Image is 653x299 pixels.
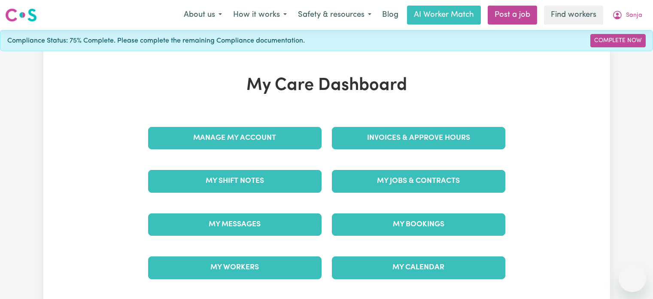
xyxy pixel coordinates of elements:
[148,127,322,149] a: Manage My Account
[5,5,37,25] a: Careseekers logo
[7,36,305,46] span: Compliance Status: 75% Complete. Please complete the remaining Compliance documentation.
[148,256,322,279] a: My Workers
[377,6,404,25] a: Blog
[607,6,648,24] button: My Account
[332,213,505,236] a: My Bookings
[178,6,228,24] button: About us
[590,34,646,47] a: Complete Now
[488,6,537,25] a: Post a job
[148,170,322,192] a: My Shift Notes
[332,170,505,192] a: My Jobs & Contracts
[544,6,603,25] a: Find workers
[619,265,646,292] iframe: Button to launch messaging window
[228,6,292,24] button: How it works
[332,127,505,149] a: Invoices & Approve Hours
[5,7,37,23] img: Careseekers logo
[332,256,505,279] a: My Calendar
[148,213,322,236] a: My Messages
[292,6,377,24] button: Safety & resources
[407,6,481,25] a: AI Worker Match
[626,11,642,20] span: Sanja
[143,75,510,96] h1: My Care Dashboard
